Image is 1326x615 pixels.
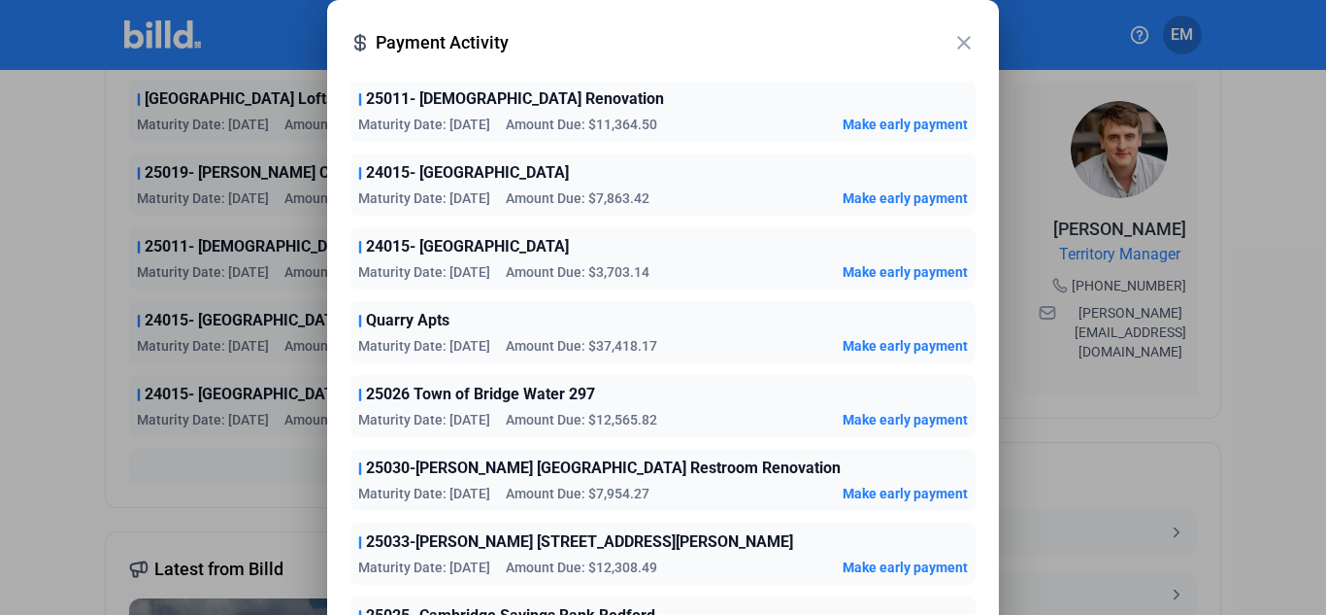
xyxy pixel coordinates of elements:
span: Amount Due: $37,418.17 [506,336,657,356]
span: Amount Due: $7,954.27 [506,484,649,503]
button: Make early payment [843,410,968,429]
span: 25033-[PERSON_NAME] [STREET_ADDRESS][PERSON_NAME] [366,530,793,554]
span: 24015- [GEOGRAPHIC_DATA] [366,161,569,185]
span: Maturity Date: [DATE] [358,484,490,503]
span: Payment Activity [376,29,952,56]
span: Maturity Date: [DATE] [358,336,490,356]
button: Make early payment [843,558,968,577]
button: Make early payment [843,484,968,503]
button: Make early payment [843,336,968,356]
span: Amount Due: $12,308.49 [506,558,657,577]
span: Amount Due: $11,364.50 [506,115,657,134]
span: 25026 Town of Bridge Water 297 [366,383,595,406]
span: 25030-[PERSON_NAME] [GEOGRAPHIC_DATA] Restroom Renovation [366,457,841,480]
button: Make early payment [843,262,968,282]
mat-icon: close [952,31,976,54]
span: Quarry Apts [366,309,449,332]
span: Maturity Date: [DATE] [358,188,490,208]
span: Maturity Date: [DATE] [358,262,490,282]
span: Amount Due: $3,703.14 [506,262,649,282]
button: Make early payment [843,188,968,208]
span: Maturity Date: [DATE] [358,115,490,134]
span: 25011- [DEMOGRAPHIC_DATA] Renovation [366,87,664,111]
button: Make early payment [843,115,968,134]
span: Amount Due: $7,863.42 [506,188,649,208]
span: 24015- [GEOGRAPHIC_DATA] [366,235,569,258]
span: Maturity Date: [DATE] [358,410,490,429]
span: Maturity Date: [DATE] [358,558,490,577]
span: Amount Due: $12,565.82 [506,410,657,429]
